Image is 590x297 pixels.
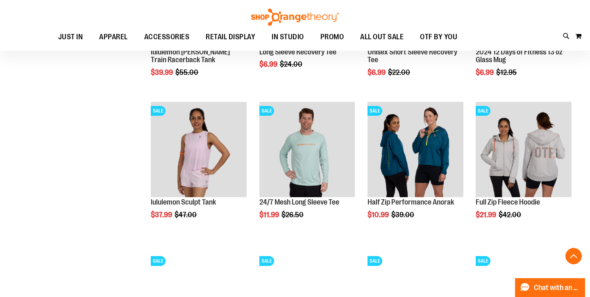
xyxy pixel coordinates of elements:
span: Chat with an Expert [534,284,580,292]
span: $55.00 [175,68,200,76]
span: $6.99 [476,68,495,76]
span: RETAIL DISPLAY [206,28,255,46]
div: product [472,98,576,240]
span: ACCESSORIES [144,28,190,46]
span: IN STUDIO [272,28,304,46]
img: Main Image of 1457095 [259,102,355,198]
span: SALE [368,106,382,116]
span: $39.00 [391,211,415,219]
a: Unisex Short Sleeve Recovery Tee [368,48,457,64]
span: SALE [151,106,166,116]
span: $22.00 [388,68,411,76]
a: 2024 12 Days of Fitness 13 oz Glass Mug [476,48,563,64]
span: JUST IN [58,28,83,46]
span: $47.00 [175,211,198,219]
button: Back To Top [565,248,582,264]
span: $12.95 [496,68,518,76]
a: Main Image of 1457095SALE [259,102,355,199]
span: $21.99 [476,211,497,219]
img: Half Zip Performance Anorak [368,102,463,198]
a: Long Sleeve Recovery Tee [259,48,336,56]
a: lululemon [PERSON_NAME] Train Racerback Tank [151,48,230,64]
span: SALE [476,256,490,266]
span: $6.99 [368,68,387,76]
div: product [363,98,467,240]
span: $42.00 [499,211,522,219]
a: Half Zip Performance AnorakSALE [368,102,463,199]
img: Main Image of 1457091 [476,102,572,198]
span: SALE [259,106,274,116]
span: $26.50 [281,211,305,219]
img: Main Image of 1538347 [151,102,247,198]
span: PROMO [320,28,344,46]
button: Chat with an Expert [515,278,585,297]
span: $39.99 [151,68,174,76]
div: product [147,98,251,240]
span: $24.00 [280,60,304,68]
span: SALE [151,256,166,266]
span: SALE [368,256,382,266]
span: $10.99 [368,211,390,219]
span: APPAREL [99,28,128,46]
span: $6.99 [259,60,279,68]
span: $11.99 [259,211,280,219]
a: Half Zip Performance Anorak [368,198,454,206]
div: product [255,98,359,240]
span: OTF BY YOU [420,28,457,46]
a: Full Zip Fleece Hoodie [476,198,540,206]
a: lululemon Sculpt Tank [151,198,216,206]
a: Main Image of 1457091SALE [476,102,572,199]
a: 24/7 Mesh Long Sleeve Tee [259,198,339,206]
span: SALE [259,256,274,266]
span: SALE [476,106,490,116]
span: $37.99 [151,211,173,219]
span: ALL OUT SALE [360,28,404,46]
img: Shop Orangetheory [250,9,340,26]
a: Main Image of 1538347SALE [151,102,247,199]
